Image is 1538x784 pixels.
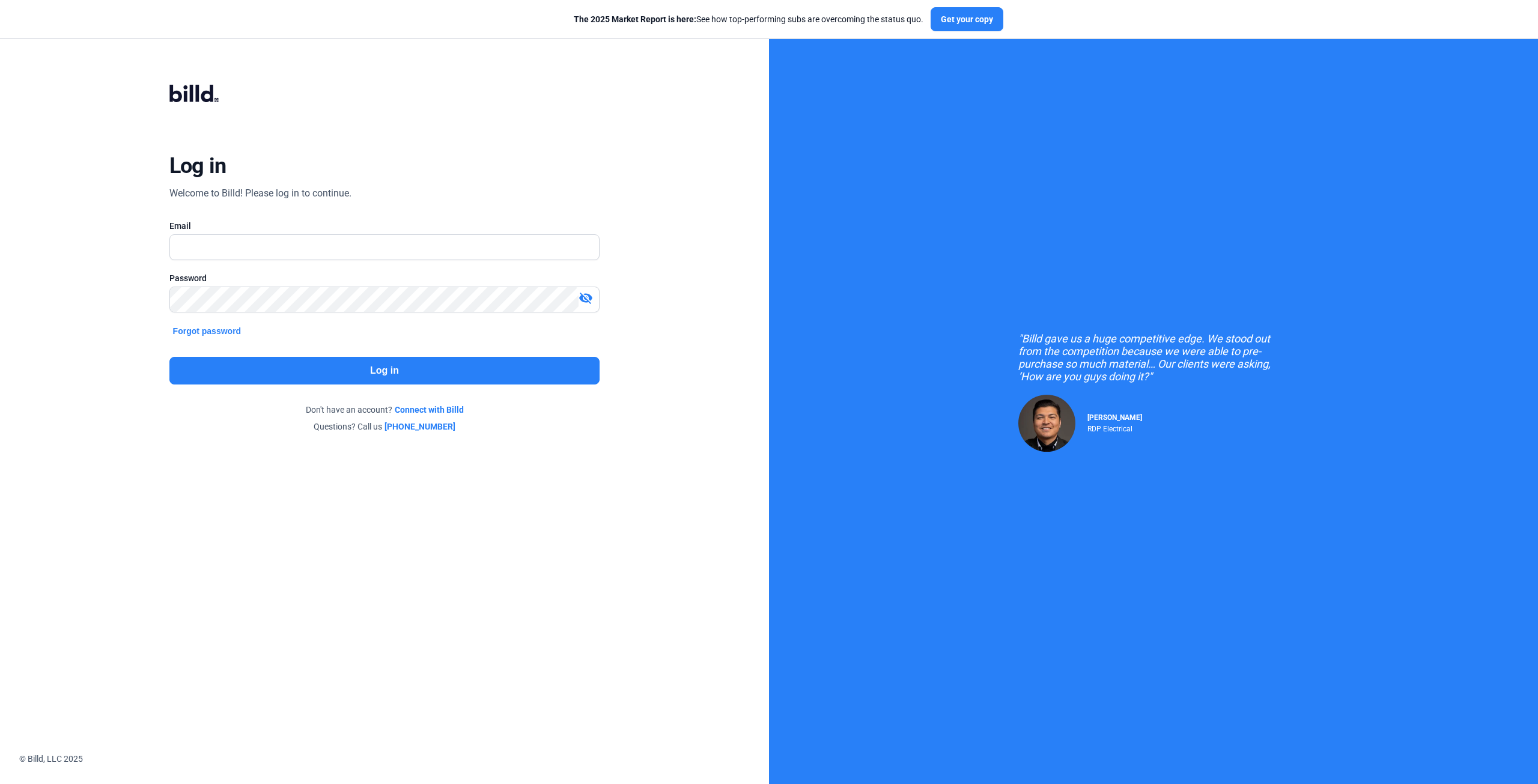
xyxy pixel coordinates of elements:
span: The 2025 Market Report is here: [574,14,696,24]
div: Password [169,272,600,284]
div: Log in [169,153,226,179]
div: Welcome to Billd! Please log in to continue. [169,186,351,201]
button: Forgot password [169,324,245,338]
button: Get your copy [931,7,1003,31]
div: RDP Electrical [1087,422,1142,433]
div: "Billd gave us a huge competitive edge. We stood out from the competition because we were able to... [1018,332,1289,383]
img: Raul Pacheco [1018,395,1075,452]
mat-icon: visibility_off [579,291,593,305]
span: [PERSON_NAME] [1087,413,1142,422]
div: Questions? Call us [169,421,600,433]
div: Don't have an account? [169,404,600,416]
div: Email [169,220,600,232]
a: Connect with Billd [395,404,464,416]
div: See how top-performing subs are overcoming the status quo. [574,13,923,25]
button: Log in [169,357,600,384]
a: [PHONE_NUMBER] [384,421,455,433]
